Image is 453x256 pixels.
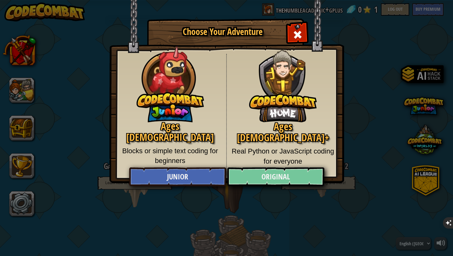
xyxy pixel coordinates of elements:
[288,24,307,44] div: Close modal
[227,167,324,186] a: Original
[137,42,204,122] img: CodeCombat Junior hero character
[158,27,287,37] h1: Choose Your Adventure
[232,146,335,166] p: Real Python or JavaScript coding for everyone
[232,121,335,143] h2: Ages [DEMOGRAPHIC_DATA]+
[119,146,221,166] p: Blocks or simple text coding for beginners
[249,39,317,122] img: CodeCombat Original hero character
[129,167,226,186] a: Junior
[119,121,221,143] h2: Ages [DEMOGRAPHIC_DATA]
